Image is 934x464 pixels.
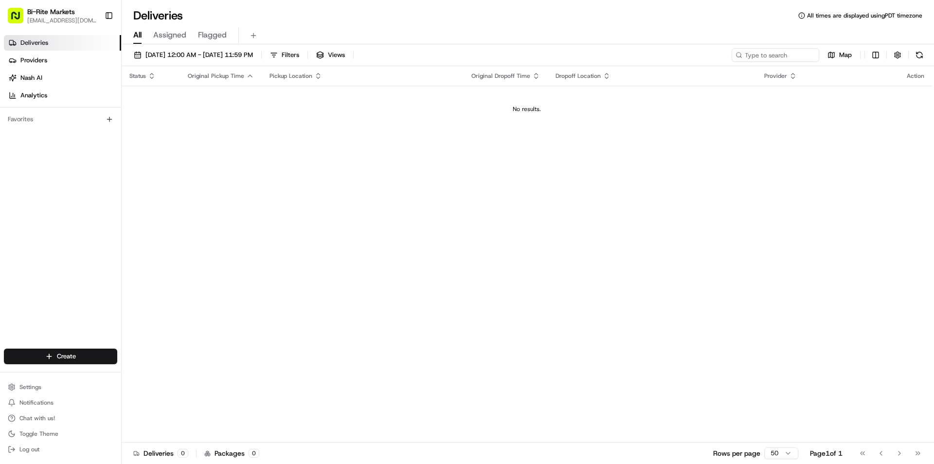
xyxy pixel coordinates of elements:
[126,105,928,113] div: No results.
[4,88,121,103] a: Analytics
[764,72,787,80] span: Provider
[19,414,55,422] span: Chat with us!
[4,427,117,441] button: Toggle Theme
[20,56,47,65] span: Providers
[4,380,117,394] button: Settings
[19,383,41,391] span: Settings
[153,29,186,41] span: Assigned
[20,38,48,47] span: Deliveries
[129,72,146,80] span: Status
[556,72,601,80] span: Dropoff Location
[732,48,819,62] input: Type to search
[133,8,183,23] h1: Deliveries
[57,352,76,361] span: Create
[249,449,259,458] div: 0
[810,448,843,458] div: Page 1 of 1
[4,411,117,425] button: Chat with us!
[178,449,188,458] div: 0
[471,72,530,80] span: Original Dropoff Time
[133,448,188,458] div: Deliveries
[4,111,117,127] div: Favorites
[913,48,926,62] button: Refresh
[20,91,47,100] span: Analytics
[4,70,121,86] a: Nash AI
[4,349,117,364] button: Create
[19,445,39,453] span: Log out
[4,53,121,68] a: Providers
[807,12,922,19] span: All times are displayed using PDT timezone
[188,72,244,80] span: Original Pickup Time
[713,448,760,458] p: Rows per page
[145,51,253,59] span: [DATE] 12:00 AM - [DATE] 11:59 PM
[198,29,227,41] span: Flagged
[27,7,75,17] button: Bi-Rite Markets
[269,72,312,80] span: Pickup Location
[27,17,97,24] button: [EMAIL_ADDRESS][DOMAIN_NAME]
[4,35,121,51] a: Deliveries
[4,396,117,409] button: Notifications
[312,48,349,62] button: Views
[839,51,852,59] span: Map
[4,4,101,27] button: Bi-Rite Markets[EMAIL_ADDRESS][DOMAIN_NAME]
[907,72,924,80] div: Action
[204,448,259,458] div: Packages
[129,48,257,62] button: [DATE] 12:00 AM - [DATE] 11:59 PM
[4,443,117,456] button: Log out
[133,29,142,41] span: All
[328,51,345,59] span: Views
[266,48,304,62] button: Filters
[20,74,42,82] span: Nash AI
[823,48,856,62] button: Map
[19,430,58,438] span: Toggle Theme
[19,399,54,407] span: Notifications
[282,51,299,59] span: Filters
